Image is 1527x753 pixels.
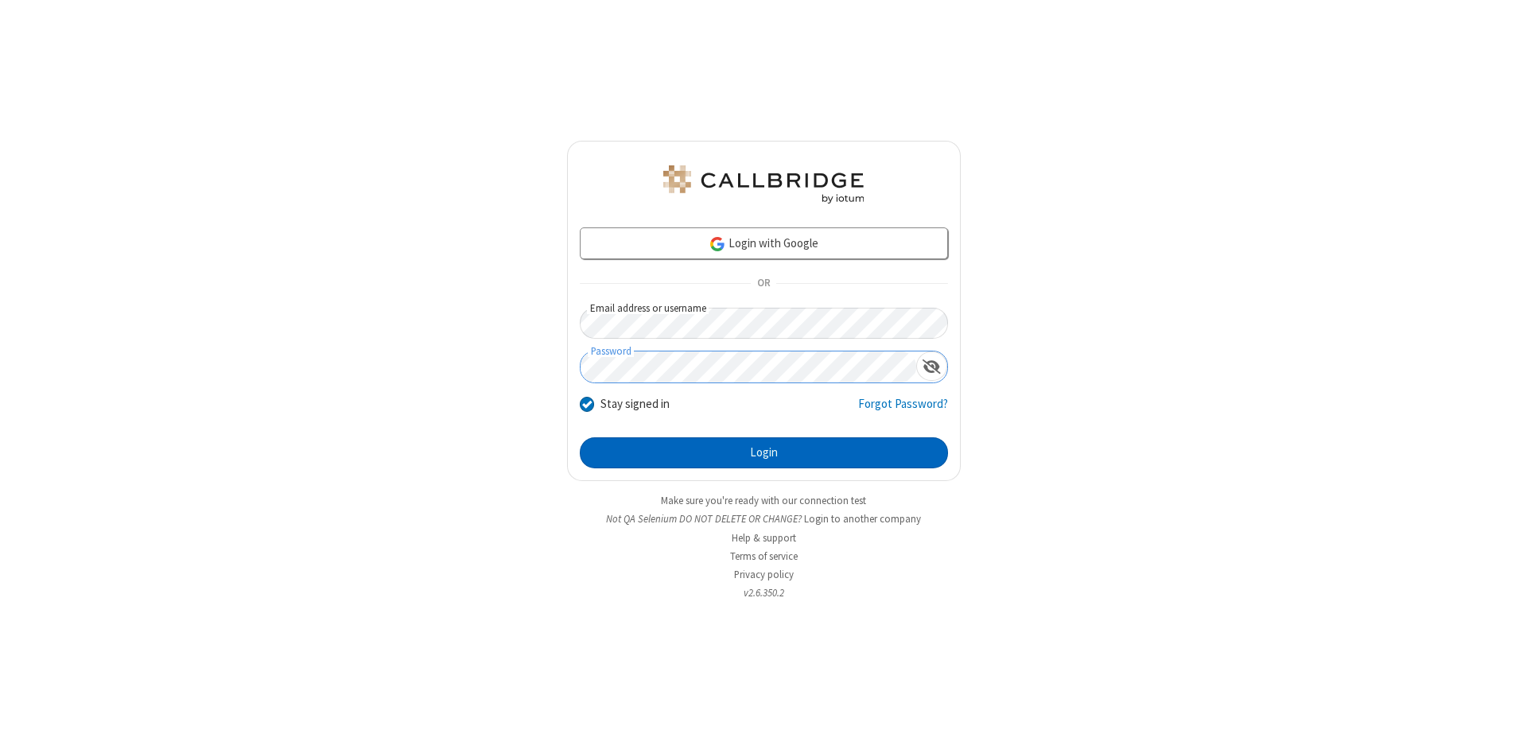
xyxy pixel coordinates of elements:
img: google-icon.png [709,235,726,253]
button: Login [580,437,948,469]
li: Not QA Selenium DO NOT DELETE OR CHANGE? [567,511,961,526]
div: Show password [916,351,947,381]
li: v2.6.350.2 [567,585,961,600]
a: Forgot Password? [858,395,948,425]
a: Make sure you're ready with our connection test [661,494,866,507]
input: Password [581,351,916,382]
a: Privacy policy [734,568,794,581]
img: QA Selenium DO NOT DELETE OR CHANGE [660,165,867,204]
a: Login with Google [580,227,948,259]
a: Terms of service [730,549,798,563]
span: OR [751,273,776,295]
a: Help & support [732,531,796,545]
button: Login to another company [804,511,921,526]
input: Email address or username [580,308,948,339]
iframe: Chat [1487,712,1515,742]
label: Stay signed in [600,395,670,413]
